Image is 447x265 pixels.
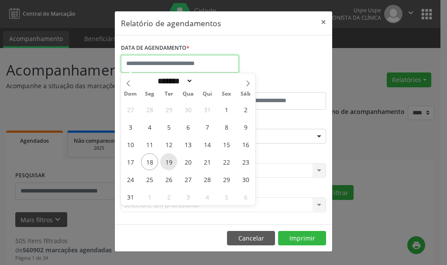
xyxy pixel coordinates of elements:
[141,118,158,135] span: Agosto 4, 2025
[218,153,235,170] span: Agosto 22, 2025
[122,171,139,188] span: Agosto 24, 2025
[199,101,216,118] span: Julho 31, 2025
[199,136,216,153] span: Agosto 14, 2025
[237,136,254,153] span: Agosto 16, 2025
[199,171,216,188] span: Agosto 28, 2025
[179,188,196,205] span: Setembro 3, 2025
[160,171,177,188] span: Agosto 26, 2025
[218,188,235,205] span: Setembro 5, 2025
[237,171,254,188] span: Agosto 30, 2025
[141,188,158,205] span: Setembro 1, 2025
[159,91,179,97] span: Ter
[236,91,255,97] span: Sáb
[237,153,254,170] span: Agosto 23, 2025
[218,118,235,135] span: Agosto 8, 2025
[122,188,139,205] span: Agosto 31, 2025
[121,91,140,97] span: Dom
[199,153,216,170] span: Agosto 21, 2025
[141,171,158,188] span: Agosto 25, 2025
[237,101,254,118] span: Agosto 2, 2025
[179,101,196,118] span: Julho 30, 2025
[122,118,139,135] span: Agosto 3, 2025
[193,76,222,86] input: Year
[278,231,326,246] button: Imprimir
[315,11,332,33] button: Close
[121,41,189,55] label: DATA DE AGENDAMENTO
[237,118,254,135] span: Agosto 9, 2025
[141,101,158,118] span: Julho 28, 2025
[140,91,159,97] span: Seg
[122,153,139,170] span: Agosto 17, 2025
[218,136,235,153] span: Agosto 15, 2025
[227,231,275,246] button: Cancelar
[179,171,196,188] span: Agosto 27, 2025
[141,136,158,153] span: Agosto 11, 2025
[160,101,177,118] span: Julho 29, 2025
[122,136,139,153] span: Agosto 10, 2025
[160,188,177,205] span: Setembro 2, 2025
[160,153,177,170] span: Agosto 19, 2025
[160,118,177,135] span: Agosto 5, 2025
[218,101,235,118] span: Agosto 1, 2025
[179,91,198,97] span: Qua
[121,17,221,29] h5: Relatório de agendamentos
[217,91,236,97] span: Sex
[141,153,158,170] span: Agosto 18, 2025
[155,76,193,86] select: Month
[179,118,196,135] span: Agosto 6, 2025
[198,91,217,97] span: Qui
[237,188,254,205] span: Setembro 6, 2025
[199,118,216,135] span: Agosto 7, 2025
[122,101,139,118] span: Julho 27, 2025
[179,153,196,170] span: Agosto 20, 2025
[218,171,235,188] span: Agosto 29, 2025
[179,136,196,153] span: Agosto 13, 2025
[226,79,326,92] label: ATÉ
[199,188,216,205] span: Setembro 4, 2025
[160,136,177,153] span: Agosto 12, 2025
